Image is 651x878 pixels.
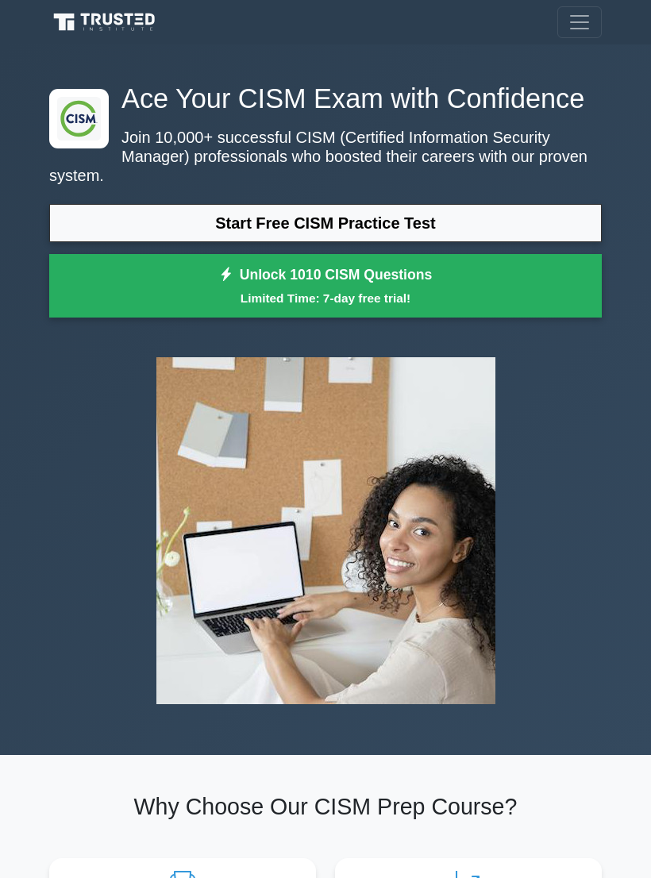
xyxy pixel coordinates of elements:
[557,6,602,38] button: Toggle navigation
[49,83,602,115] h1: Ace Your CISM Exam with Confidence
[49,128,602,185] p: Join 10,000+ successful CISM (Certified Information Security Manager) professionals who boosted t...
[49,254,602,318] a: Unlock 1010 CISM QuestionsLimited Time: 7-day free trial!
[49,793,602,820] h2: Why Choose Our CISM Prep Course?
[49,204,602,242] a: Start Free CISM Practice Test
[69,289,582,307] small: Limited Time: 7-day free trial!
